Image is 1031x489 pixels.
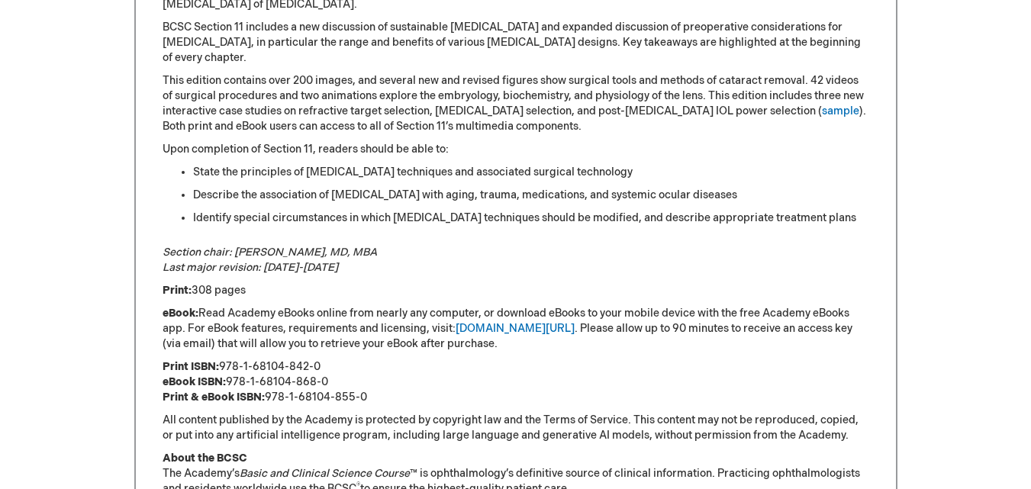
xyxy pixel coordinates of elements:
[163,20,869,66] p: BCSC Section 11 includes a new discussion of sustainable [MEDICAL_DATA] and expanded discussion o...
[163,73,869,134] p: This edition contains over 200 images, and several new and revised figures show surgical tools an...
[822,105,859,117] a: sample
[163,391,265,404] strong: Print & eBook ISBN:
[163,306,869,352] p: Read Academy eBooks online from nearly any computer, or download eBooks to your mobile device wit...
[163,413,869,443] p: All content published by the Academy is protected by copyright law and the Terms of Service. This...
[193,211,869,226] li: Identify special circumstances in which [MEDICAL_DATA] techniques should be modified, and describ...
[163,452,247,465] strong: About the BCSC
[163,307,198,320] strong: eBook:
[456,322,575,335] a: [DOMAIN_NAME][URL]
[163,142,869,157] p: Upon completion of Section 11, readers should be able to:
[163,261,338,274] em: Last major revision: [DATE]-[DATE]
[193,188,869,203] li: Describe the association of [MEDICAL_DATA] with aging, trauma, medications, and systemic ocular d...
[163,246,377,259] em: Section chair: [PERSON_NAME], MD, MBA
[240,467,410,480] em: Basic and Clinical Science Course
[163,284,192,297] strong: Print:
[163,359,869,405] p: 978-1-68104-842-0 978-1-68104-868-0 978-1-68104-855-0
[163,375,226,388] strong: eBook ISBN:
[193,165,869,180] li: State the principles of [MEDICAL_DATA] techniques and associated surgical technology
[163,283,869,298] p: 308 pages
[163,360,219,373] strong: Print ISBN:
